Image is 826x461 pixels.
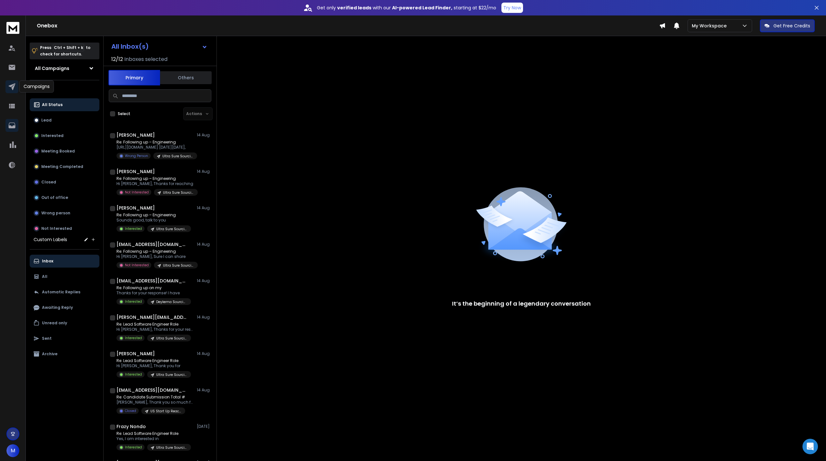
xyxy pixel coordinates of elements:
p: Unread only [42,320,67,326]
p: All Status [42,102,63,107]
p: Get Free Credits [773,23,810,29]
p: Re: Lead Software Engineer Role [116,358,191,363]
button: Not Interested [30,222,99,235]
p: 14 Aug [197,205,211,211]
p: Hi [PERSON_NAME], Thanks for reaching [116,181,194,186]
span: Ctrl + Shift + k [53,44,84,51]
p: Try Now [503,5,521,11]
button: All Status [30,98,99,111]
p: Ultra Sure Sourcing [156,445,187,450]
p: Automatic Replies [42,289,80,295]
p: Deykema Sourcing Lawyers [156,299,187,304]
h1: [PERSON_NAME] [116,168,155,175]
p: Re: Following up on my [116,285,191,290]
p: Re: Candidate Submission Total # [116,395,194,400]
p: 14 Aug [197,169,211,174]
p: Not Interested [41,226,72,231]
p: Meeting Completed [41,164,83,169]
button: Wrong person [30,207,99,220]
h1: [PERSON_NAME] [116,205,155,211]
button: Try Now [501,3,523,13]
p: Interested [41,133,64,138]
p: 14 Aug [197,132,211,138]
button: Interested [30,129,99,142]
button: M [6,444,19,457]
p: My Workspace [692,23,729,29]
button: Sent [30,332,99,345]
button: Awaiting Reply [30,301,99,314]
button: Meeting Booked [30,145,99,158]
p: Awaiting Reply [42,305,73,310]
p: Interested [125,336,142,340]
p: Lead [41,118,52,123]
button: Unread only [30,317,99,329]
button: Lead [30,114,99,127]
h1: All Campaigns [35,65,69,72]
p: Ultra Sure Sourcing [163,263,194,268]
h1: [PERSON_NAME] [116,132,155,138]
p: Ultra Sure Sourcing [156,227,187,231]
p: 14 Aug [197,351,211,356]
p: Wrong Person [125,153,148,158]
p: 14 Aug [197,278,211,283]
h3: Custom Labels [34,236,67,243]
p: Archive [42,351,57,357]
h1: [PERSON_NAME][EMAIL_ADDRESS][DOMAIN_NAME] [116,314,187,320]
button: Out of office [30,191,99,204]
p: 14 Aug [197,315,211,320]
p: Get only with our starting at $22/mo [317,5,496,11]
p: It’s the beginning of a legendary conversation [452,299,591,308]
p: Ultra Sure Sourcing [162,154,193,159]
p: Inbox [42,259,53,264]
p: Re: Lead Software Engineer Role [116,322,194,327]
button: All Campaigns [30,62,99,75]
p: Thanks for your response! I have [116,290,191,296]
p: Yes, I am interested in [116,436,191,441]
h1: [EMAIL_ADDRESS][DOMAIN_NAME] [116,387,187,393]
button: Get Free Credits [760,19,815,32]
span: 12 / 12 [111,55,123,63]
h3: Filters [30,85,99,94]
h1: [PERSON_NAME] [116,350,155,357]
p: Re: Lead Software Engineer Role [116,431,191,436]
p: Hi [PERSON_NAME], Sure I can share [116,254,194,259]
button: All Inbox(s) [106,40,213,53]
p: [DATE] [197,424,211,429]
button: All [30,270,99,283]
p: Meeting Booked [41,149,75,154]
p: Interested [125,226,142,231]
p: Ultra Sure Sourcing [156,372,187,377]
label: Select [118,111,130,116]
p: Re: Following up – Engineering [116,176,194,181]
p: Not Interested [125,190,149,195]
h3: Inboxes selected [124,55,167,63]
p: [URL][DOMAIN_NAME] [DATE][DATE], [116,145,194,150]
h1: [EMAIL_ADDRESS][DOMAIN_NAME] [116,278,187,284]
p: 14 Aug [197,242,211,247]
button: Others [160,71,212,85]
strong: AI-powered Lead Finder, [392,5,452,11]
p: Not Interested [125,263,149,268]
button: Meeting Completed [30,160,99,173]
p: Re: Following up – Engineering [116,249,194,254]
p: Interested [125,372,142,377]
p: Ultra Sure Sourcing [156,336,187,341]
p: Out of office [41,195,68,200]
p: 14 Aug [197,387,211,393]
button: Archive [30,348,99,360]
p: Sent [42,336,52,341]
p: Interested [125,445,142,450]
p: Ultra Sure Sourcing [163,190,194,195]
p: Press to check for shortcuts. [40,44,90,57]
p: Hi [PERSON_NAME], Thank you for [116,363,191,368]
img: logo [6,22,19,34]
p: Re: Following up – Engineering [116,140,194,145]
p: Closed [125,408,136,413]
p: US Start Up Reachout - Active Jobs [150,409,181,414]
strong: verified leads [337,5,371,11]
button: Closed [30,176,99,189]
h1: All Inbox(s) [111,43,149,50]
div: Campaigns [19,80,54,93]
